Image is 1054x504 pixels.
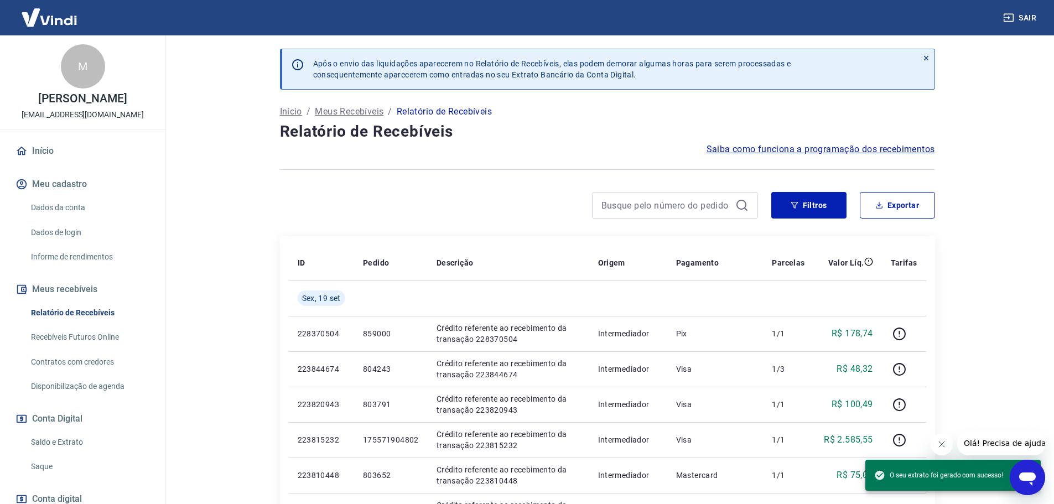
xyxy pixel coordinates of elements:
[891,257,917,268] p: Tarifas
[598,257,625,268] p: Origem
[27,455,152,478] a: Saque
[363,328,419,339] p: 859000
[437,257,474,268] p: Descrição
[437,323,580,345] p: Crédito referente ao recebimento da transação 228370504
[676,470,755,481] p: Mastercard
[313,58,791,80] p: Após o envio das liquidações aparecerem no Relatório de Recebíveis, elas podem demorar algumas ho...
[363,363,419,375] p: 804243
[388,105,392,118] p: /
[280,121,935,143] h4: Relatório de Recebíveis
[27,375,152,398] a: Disponibilização de agenda
[397,105,492,118] p: Relatório de Recebíveis
[315,105,383,118] a: Meus Recebíveis
[676,363,755,375] p: Visa
[298,363,345,375] p: 223844674
[27,351,152,373] a: Contratos com credores
[772,363,804,375] p: 1/3
[7,8,93,17] span: Olá! Precisa de ajuda?
[13,407,152,431] button: Conta Digital
[676,328,755,339] p: Pix
[772,328,804,339] p: 1/1
[772,257,804,268] p: Parcelas
[598,363,658,375] p: Intermediador
[676,257,719,268] p: Pagamento
[707,143,935,156] a: Saiba como funciona a programação dos recebimentos
[772,470,804,481] p: 1/1
[363,434,419,445] p: 175571904802
[437,429,580,451] p: Crédito referente ao recebimento da transação 223815232
[27,221,152,244] a: Dados de login
[280,105,302,118] a: Início
[27,326,152,349] a: Recebíveis Futuros Online
[437,393,580,415] p: Crédito referente ao recebimento da transação 223820943
[598,434,658,445] p: Intermediador
[298,434,345,445] p: 223815232
[13,277,152,302] button: Meus recebíveis
[860,192,935,219] button: Exportar
[298,399,345,410] p: 223820943
[824,433,873,446] p: R$ 2.585,55
[27,246,152,268] a: Informe de rendimentos
[22,109,144,121] p: [EMAIL_ADDRESS][DOMAIN_NAME]
[27,431,152,454] a: Saldo e Extrato
[676,399,755,410] p: Visa
[598,470,658,481] p: Intermediador
[298,328,345,339] p: 228370504
[676,434,755,445] p: Visa
[302,293,341,304] span: Sex, 19 set
[832,327,873,340] p: R$ 178,74
[13,139,152,163] a: Início
[1010,460,1045,495] iframe: Botão para abrir a janela de mensagens
[38,93,127,105] p: [PERSON_NAME]
[1001,8,1041,28] button: Sair
[598,399,658,410] p: Intermediador
[27,302,152,324] a: Relatório de Recebíveis
[363,470,419,481] p: 803652
[832,398,873,411] p: R$ 100,49
[298,257,305,268] p: ID
[772,399,804,410] p: 1/1
[957,431,1045,455] iframe: Mensagem da empresa
[598,328,658,339] p: Intermediador
[363,257,389,268] p: Pedido
[931,433,953,455] iframe: Fechar mensagem
[874,470,1003,481] span: O seu extrato foi gerado com sucesso!
[837,469,873,482] p: R$ 75,09
[437,358,580,380] p: Crédito referente ao recebimento da transação 223844674
[307,105,310,118] p: /
[772,434,804,445] p: 1/1
[13,1,85,34] img: Vindi
[61,44,105,89] div: M
[363,399,419,410] p: 803791
[837,362,873,376] p: R$ 48,32
[298,470,345,481] p: 223810448
[828,257,864,268] p: Valor Líq.
[771,192,847,219] button: Filtros
[601,197,731,214] input: Busque pelo número do pedido
[27,196,152,219] a: Dados da conta
[437,464,580,486] p: Crédito referente ao recebimento da transação 223810448
[13,172,152,196] button: Meu cadastro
